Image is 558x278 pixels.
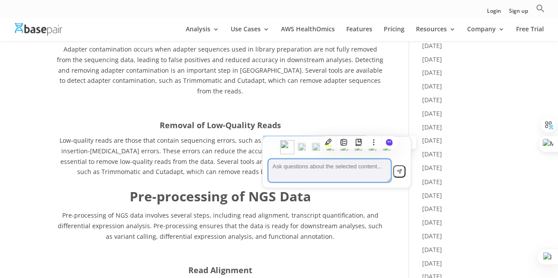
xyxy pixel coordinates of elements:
span: Pre-processing of NGS data involves several steps, including read alignment, transcript quantific... [58,211,382,240]
a: Free Trial [516,26,544,41]
a: [DATE] [422,82,442,90]
a: [DATE] [422,150,442,158]
a: [DATE] [422,191,442,199]
img: icon24.svg [298,143,306,151]
a: Pricing [384,26,404,41]
a: [DATE] [422,41,442,50]
strong: Removal of Low-Quality Reads [160,120,281,130]
img: Basepair [15,23,62,36]
a: AWS HealthOmics [281,26,335,41]
b: Pre-processing of NGS Data [130,187,311,205]
span: Adapter contamination occurs when adapter sequences used in library preparation are not fully rem... [57,45,383,95]
strong: Read Alignment [188,264,252,275]
button: 发送 [393,165,405,178]
a: Features [346,26,372,41]
a: Company [467,26,505,41]
span: Low-quality reads are those that contain sequencing errors, such as base-calling errors, phasing ... [60,136,381,176]
a: [DATE] [422,68,442,77]
a: Sign up [509,8,528,18]
a: Search Icon Link [536,4,545,18]
svg: Search [536,4,545,13]
a: [DATE] [422,96,442,104]
a: [DATE] [422,204,442,212]
a: Resources [416,26,456,41]
a: Login [487,8,501,18]
a: [DATE] [422,177,442,185]
a: [DATE] [422,163,442,172]
a: [DATE] [422,123,442,131]
a: Use Cases [231,26,270,41]
img: icon24.png [280,140,294,154]
iframe: Drift Widget Chat Controller [389,215,547,267]
img: icon_copy.svg [312,143,320,151]
a: [DATE] [422,55,442,63]
a: [DATE] [422,109,442,118]
a: [DATE] [422,136,442,145]
a: Analysis [186,26,219,41]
